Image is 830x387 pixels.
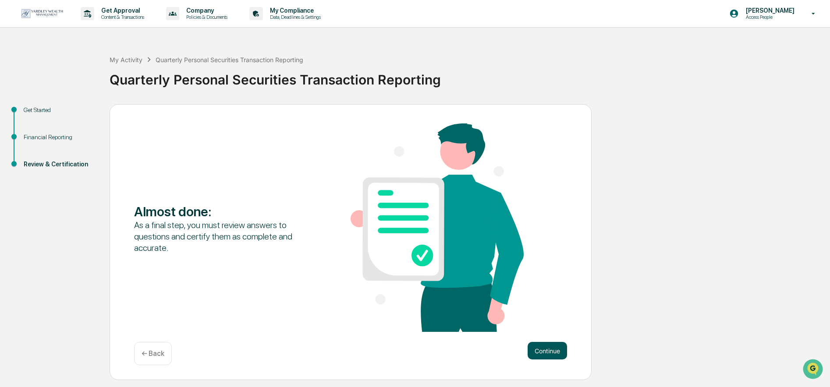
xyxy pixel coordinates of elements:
[18,155,57,164] span: Preclearance
[142,349,164,358] p: ← Back
[9,97,59,104] div: Past conversations
[94,7,149,14] p: Get Approval
[18,120,25,127] img: 1746055101610-c473b297-6a78-478c-a979-82029cc54cd1
[134,204,307,219] div: Almost done :
[110,56,142,63] div: My Activity
[179,7,232,14] p: Company
[136,95,160,106] button: See all
[27,119,71,126] span: [PERSON_NAME]
[9,111,23,125] img: Cameron Burns
[24,106,96,115] div: Get Started
[60,152,112,168] a: 🗄️Attestations
[5,152,60,168] a: 🖐️Preclearance
[18,172,55,181] span: Data Lookup
[134,219,307,253] div: As a final step, you must review answers to questions and certify them as complete and accurate.
[24,133,96,142] div: Financial Reporting
[156,56,303,63] div: Quarterly Personal Securities Transaction Reporting
[30,76,111,83] div: We're available if you need us!
[802,358,826,382] iframe: Open customer support
[9,18,160,32] p: How can we help?
[9,156,16,163] div: 🖐️
[62,193,106,200] a: Powered byPylon
[739,14,799,20] p: Access People
[72,155,109,164] span: Attestations
[24,160,96,169] div: Review & Certification
[528,342,567,359] button: Continue
[9,173,16,180] div: 🔎
[110,65,826,88] div: Quarterly Personal Securities Transaction Reporting
[94,14,149,20] p: Content & Transactions
[5,169,59,184] a: 🔎Data Lookup
[64,156,71,163] div: 🗄️
[87,193,106,200] span: Pylon
[73,119,76,126] span: •
[149,70,160,80] button: Start new chat
[351,123,524,332] img: Almost done
[263,14,325,20] p: Data, Deadlines & Settings
[9,67,25,83] img: 1746055101610-c473b297-6a78-478c-a979-82029cc54cd1
[179,14,232,20] p: Policies & Documents
[78,119,96,126] span: [DATE]
[30,67,144,76] div: Start new chat
[739,7,799,14] p: [PERSON_NAME]
[263,7,325,14] p: My Compliance
[21,9,63,18] img: logo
